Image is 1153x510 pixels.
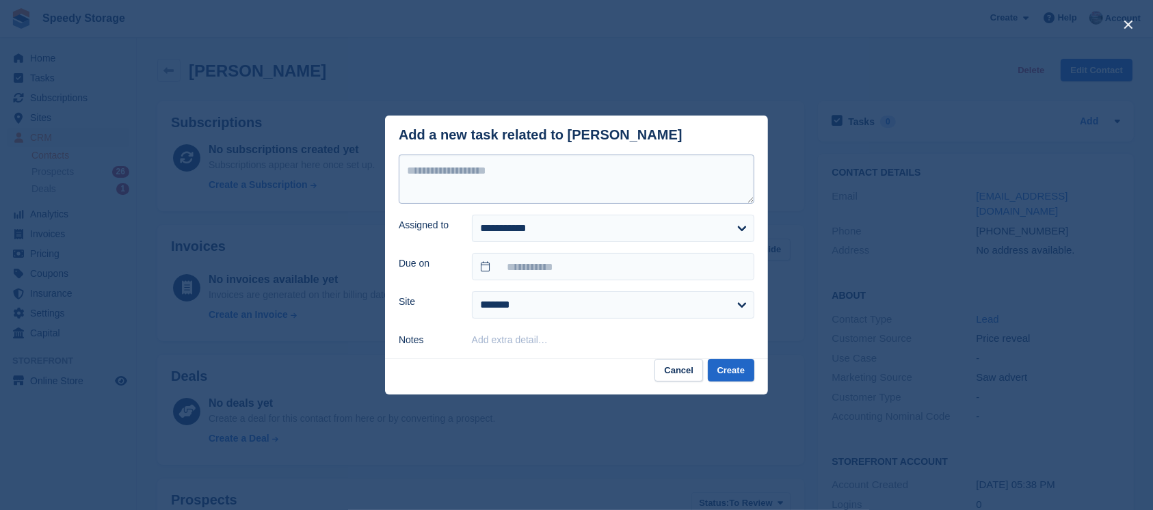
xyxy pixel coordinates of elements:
button: Create [708,359,754,381]
button: Add extra detail… [472,334,548,345]
label: Notes [399,333,455,347]
button: Cancel [654,359,703,381]
label: Due on [399,256,455,271]
button: close [1117,14,1139,36]
label: Site [399,295,455,309]
label: Assigned to [399,218,455,232]
div: Add a new task related to [PERSON_NAME] [399,127,682,143]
